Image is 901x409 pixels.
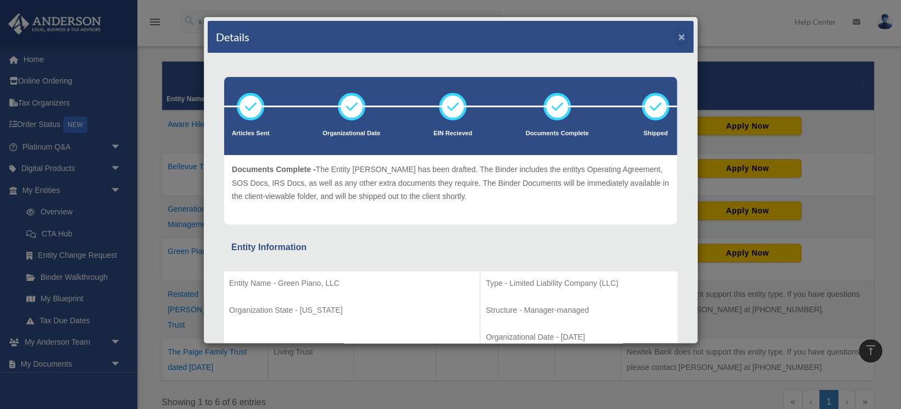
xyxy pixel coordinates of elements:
[525,128,588,139] p: Documents Complete
[232,128,269,139] p: Articles Sent
[433,128,472,139] p: EIN Recieved
[678,31,685,42] button: ×
[229,277,474,290] p: Entity Name - Green Piano, LLC
[486,277,672,290] p: Type - Limited Liability Company (LLC)
[232,163,669,203] p: The Entity [PERSON_NAME] has been drafted. The Binder includes the entitys Operating Agreement, S...
[486,330,672,344] p: Organizational Date - [DATE]
[642,128,669,139] p: Shipped
[322,128,380,139] p: Organizational Date
[486,303,672,317] p: Structure - Manager-managed
[216,29,249,45] h4: Details
[232,165,315,174] span: Documents Complete -
[231,240,670,255] div: Entity Information
[229,303,474,317] p: Organization State - [US_STATE]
